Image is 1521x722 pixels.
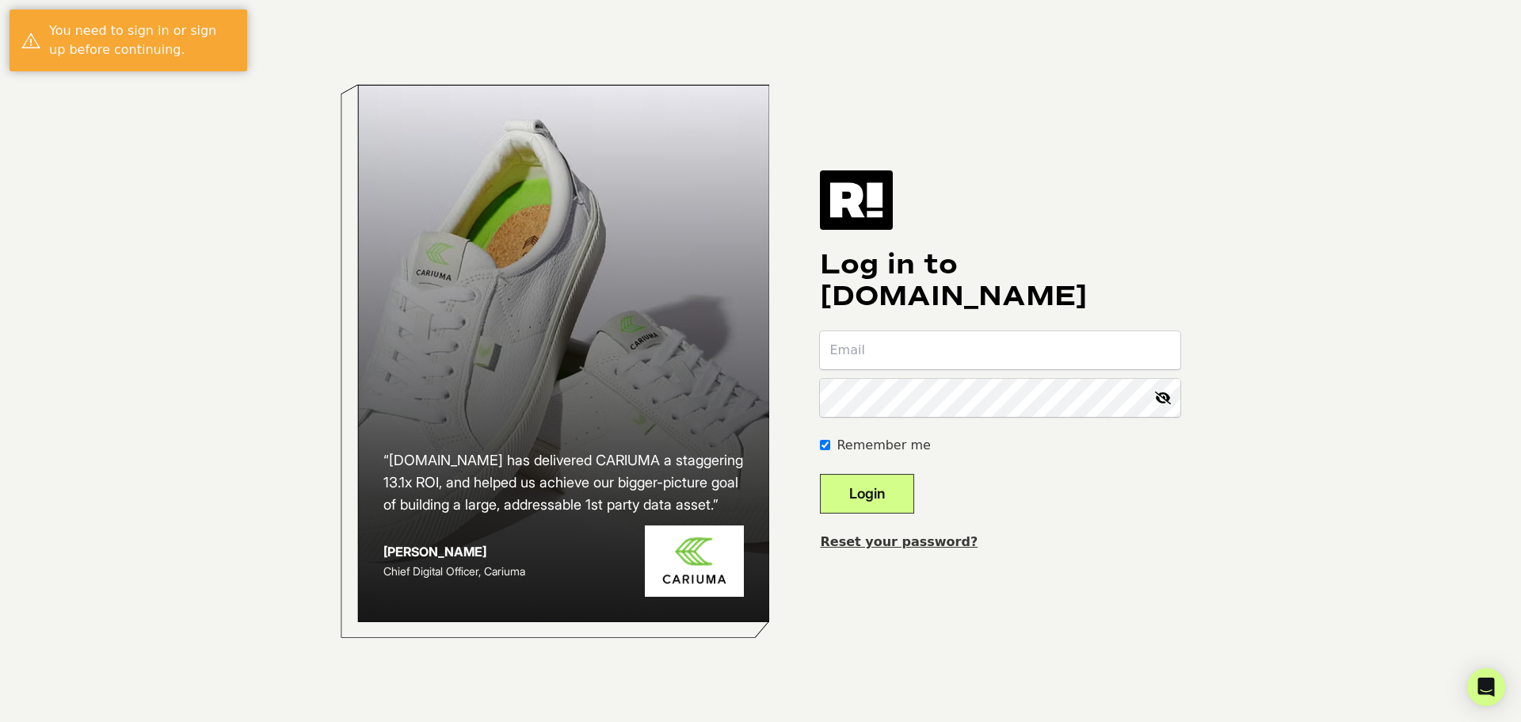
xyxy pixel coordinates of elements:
img: Retention.com [820,170,893,229]
img: Cariuma [645,525,744,598]
h1: Log in to [DOMAIN_NAME] [820,249,1180,312]
label: Remember me [837,436,930,455]
a: Reset your password? [820,534,978,549]
div: You need to sign in or sign up before continuing. [49,21,235,59]
span: Chief Digital Officer, Cariuma [383,564,525,578]
h2: “[DOMAIN_NAME] has delivered CARIUMA a staggering 13.1x ROI, and helped us achieve our bigger-pic... [383,449,745,516]
button: Login [820,474,914,514]
div: Open Intercom Messenger [1467,668,1505,706]
strong: [PERSON_NAME] [383,544,486,560]
input: Email [820,331,1180,369]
